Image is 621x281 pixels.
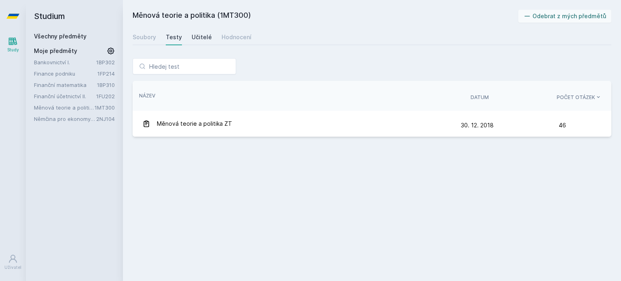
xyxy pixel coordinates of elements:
a: Study [2,32,24,57]
a: Testy [166,29,182,45]
a: 1FU202 [96,93,115,99]
a: Soubory [133,29,156,45]
span: Měnová teorie a politika ZT [157,116,232,132]
div: Soubory [133,33,156,41]
a: Všechny předměty [34,33,87,40]
a: Učitelé [192,29,212,45]
input: Hledej test [133,58,236,74]
a: Měnová teorie a politika [34,104,95,112]
a: Uživatel [2,250,24,275]
button: Počet otázek [557,94,602,101]
a: Finanční matematika [34,81,97,89]
span: 46 [559,117,566,133]
a: 2NJ104 [96,116,115,122]
button: Odebrat z mých předmětů [518,10,612,23]
span: Počet otázek [557,94,595,101]
a: Hodnocení [222,29,251,45]
button: Datum [471,94,489,101]
div: Uživatel [4,264,21,270]
a: Bankovnictví I. [34,58,96,66]
div: Study [7,47,19,53]
span: 30. 12. 2018 [461,122,494,129]
a: Finanční účetnictví II. [34,92,96,100]
div: Učitelé [192,33,212,41]
a: 1BP310 [97,82,115,88]
a: 1FP214 [97,70,115,77]
span: Moje předměty [34,47,77,55]
h2: Měnová teorie a politika (1MT300) [133,10,518,23]
a: 1BP302 [96,59,115,65]
div: Testy [166,33,182,41]
div: Hodnocení [222,33,251,41]
a: Měnová teorie a politika ZT 30. 12. 2018 46 [133,111,611,137]
button: Název [139,92,155,99]
a: 1MT300 [95,104,115,111]
a: Finance podniku [34,70,97,78]
a: Němčina pro ekonomy - mírně pokročilá úroveň 2 (A2) [34,115,96,123]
